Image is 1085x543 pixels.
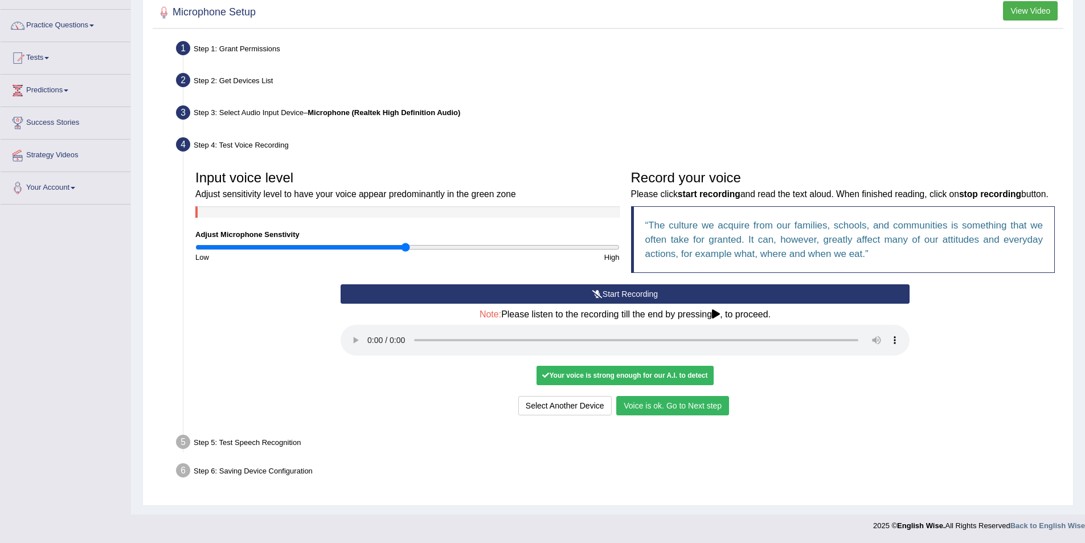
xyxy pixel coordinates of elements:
[407,252,625,263] div: High
[1,42,130,71] a: Tests
[480,309,501,319] span: Note:
[171,70,1068,95] div: Step 2: Get Devices List
[959,189,1021,199] b: stop recording
[195,170,620,201] h3: Input voice level
[341,309,910,320] h4: Please listen to the recording till the end by pressing , to proceed.
[304,108,460,117] span: –
[631,189,1049,199] small: Please click and read the text aloud. When finished reading, click on button.
[341,284,910,304] button: Start Recording
[631,170,1055,201] h3: Record your voice
[171,460,1068,485] div: Step 6: Saving Device Configuration
[195,229,300,240] label: Adjust Microphone Senstivity
[537,366,713,385] div: Your voice is strong enough for our A.I. to detect
[171,38,1068,63] div: Step 1: Grant Permissions
[616,396,729,415] button: Voice is ok. Go to Next step
[171,431,1068,456] div: Step 5: Test Speech Recognition
[518,396,612,415] button: Select Another Device
[155,4,256,21] h2: Microphone Setup
[171,102,1068,127] div: Step 3: Select Audio Input Device
[1010,521,1085,530] a: Back to English Wise
[1,172,130,201] a: Your Account
[897,521,945,530] strong: English Wise.
[1,75,130,103] a: Predictions
[1,140,130,168] a: Strategy Videos
[190,252,407,263] div: Low
[678,189,740,199] b: start recording
[308,108,460,117] b: Microphone (Realtek High Definition Audio)
[645,220,1043,259] q: The culture we acquire from our families, schools, and communities is something that we often tak...
[873,515,1085,531] div: 2025 © All Rights Reserved
[171,134,1068,159] div: Step 4: Test Voice Recording
[1,107,130,136] a: Success Stories
[195,189,516,199] small: Adjust sensitivity level to have your voice appear predominantly in the green zone
[1003,1,1058,21] button: View Video
[1,10,130,38] a: Practice Questions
